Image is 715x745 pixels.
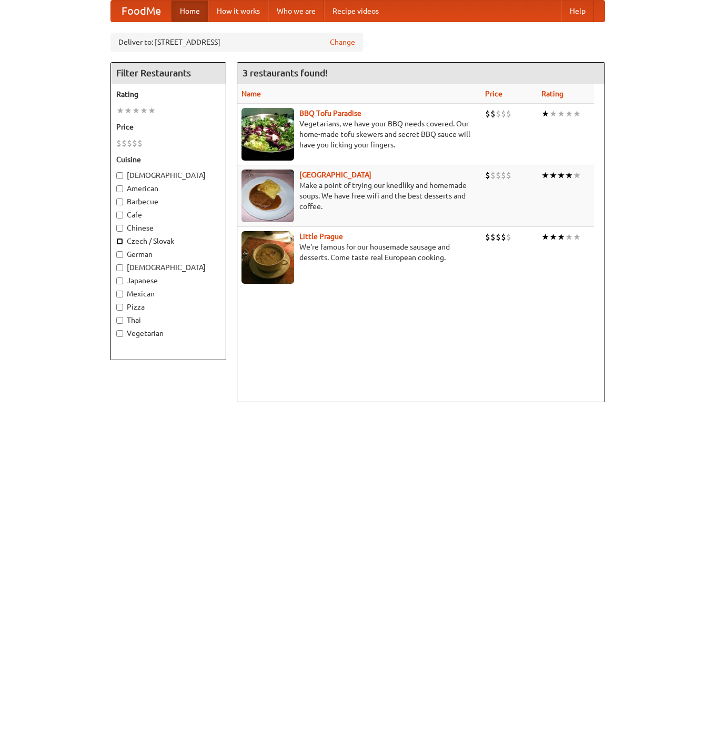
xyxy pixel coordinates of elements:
li: $ [501,231,506,243]
label: [DEMOGRAPHIC_DATA] [116,170,220,181]
label: [DEMOGRAPHIC_DATA] [116,262,220,273]
input: German [116,251,123,258]
li: $ [132,137,137,149]
li: $ [490,231,496,243]
li: ★ [549,108,557,120]
a: Who we are [268,1,324,22]
p: Vegetarians, we have your BBQ needs covered. Our home-made tofu skewers and secret BBQ sauce will... [241,118,477,150]
input: Vegetarian [116,330,123,337]
label: Pizza [116,302,220,312]
li: $ [485,231,490,243]
a: Change [330,37,355,47]
li: $ [501,108,506,120]
a: Little Prague [299,232,343,241]
input: Thai [116,317,123,324]
input: [DEMOGRAPHIC_DATA] [116,172,123,179]
label: Chinese [116,223,220,233]
li: $ [506,108,511,120]
li: $ [506,231,511,243]
li: ★ [549,170,557,181]
img: czechpoint.jpg [241,170,294,222]
li: $ [490,108,496,120]
label: German [116,249,220,260]
li: ★ [132,105,140,116]
li: $ [485,108,490,120]
a: Home [172,1,208,22]
label: Thai [116,315,220,325]
label: Japanese [116,275,220,286]
h4: Filter Restaurants [111,63,226,84]
a: Help [561,1,594,22]
a: BBQ Tofu Paradise [299,109,361,117]
input: Czech / Slovak [116,238,123,245]
a: [GEOGRAPHIC_DATA] [299,171,371,179]
input: Japanese [116,277,123,284]
li: ★ [573,231,581,243]
li: ★ [557,108,565,120]
li: $ [122,137,127,149]
h5: Cuisine [116,154,220,165]
li: $ [496,170,501,181]
a: Price [485,90,502,98]
input: Chinese [116,225,123,232]
img: tofuparadise.jpg [241,108,294,161]
input: [DEMOGRAPHIC_DATA] [116,264,123,271]
li: ★ [541,231,549,243]
li: $ [490,170,496,181]
li: ★ [140,105,148,116]
label: American [116,183,220,194]
input: Pizza [116,304,123,311]
a: FoodMe [111,1,172,22]
li: ★ [565,170,573,181]
label: Mexican [116,289,220,299]
input: Barbecue [116,198,123,205]
p: We're famous for our housemade sausage and desserts. Come taste real European cooking. [241,242,477,263]
a: Rating [541,90,563,98]
ng-pluralize: 3 restaurants found! [243,68,328,78]
li: $ [137,137,143,149]
li: ★ [557,170,565,181]
div: Deliver to: [STREET_ADDRESS] [110,33,363,52]
li: ★ [557,231,565,243]
li: ★ [148,105,156,116]
li: ★ [124,105,132,116]
input: American [116,185,123,192]
li: $ [127,137,132,149]
li: ★ [549,231,557,243]
li: ★ [573,108,581,120]
li: ★ [116,105,124,116]
label: Vegetarian [116,328,220,339]
li: $ [506,170,511,181]
p: Make a point of trying our knedlíky and homemade soups. We have free wifi and the best desserts a... [241,180,477,212]
label: Barbecue [116,196,220,207]
li: ★ [541,108,549,120]
li: $ [496,108,501,120]
li: ★ [565,108,573,120]
label: Czech / Slovak [116,236,220,246]
li: $ [116,137,122,149]
label: Cafe [116,210,220,220]
h5: Price [116,122,220,132]
li: $ [496,231,501,243]
li: ★ [565,231,573,243]
li: ★ [541,170,549,181]
li: ★ [573,170,581,181]
h5: Rating [116,89,220,100]
input: Cafe [116,212,123,218]
a: How it works [208,1,268,22]
input: Mexican [116,291,123,297]
a: Name [241,90,261,98]
li: $ [501,170,506,181]
a: Recipe videos [324,1,387,22]
li: $ [485,170,490,181]
img: littleprague.jpg [241,231,294,284]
